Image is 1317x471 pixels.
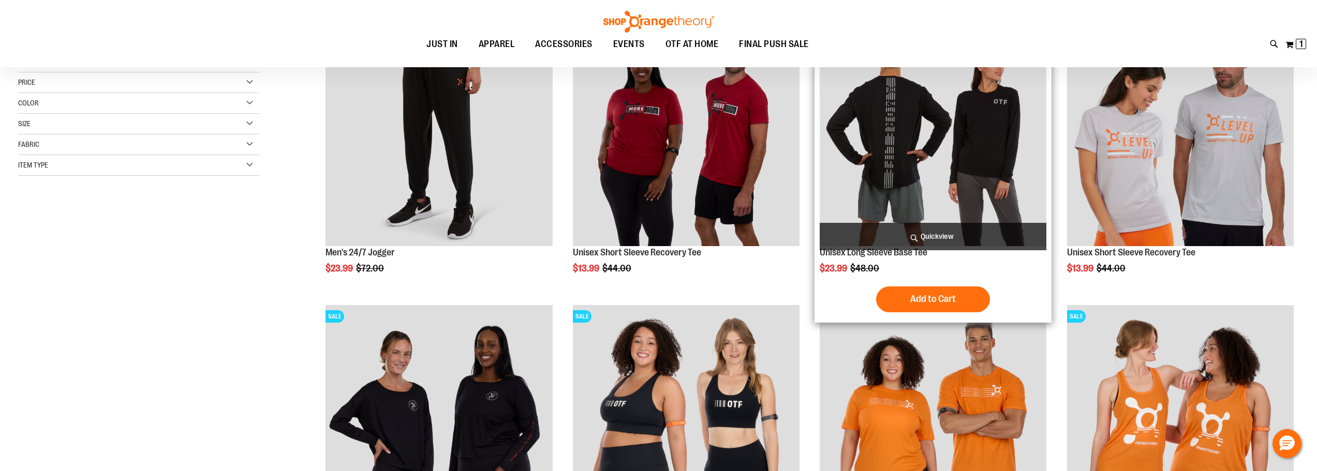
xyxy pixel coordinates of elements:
[1067,310,1086,323] span: SALE
[573,19,800,247] a: Product image for Unisex SS Recovery TeeSALE
[573,263,601,274] span: $13.99
[1062,14,1299,299] div: product
[356,263,386,274] span: $72.00
[568,14,805,299] div: product
[850,263,881,274] span: $48.00
[820,263,849,274] span: $23.99
[18,99,39,107] span: Color
[1299,39,1303,49] span: 1
[325,19,552,246] img: Product image for 24/7 Jogger
[820,247,927,257] a: Unisex Long Sleeve Base Tee
[665,33,719,56] span: OTF AT HOME
[602,11,716,33] img: Shop Orangetheory
[1067,19,1294,246] img: Product image for Unisex Short Sleeve Recovery Tee
[573,310,591,323] span: SALE
[535,33,593,56] span: ACCESSORIES
[1272,429,1301,458] button: Hello, have a question? Let’s chat.
[739,33,809,56] span: FINAL PUSH SALE
[729,33,819,56] a: FINAL PUSH SALE
[820,223,1046,250] a: Quickview
[325,19,552,247] a: Product image for 24/7 JoggerSALE
[416,33,468,56] a: JUST IN
[325,247,395,257] a: Men's 24/7 Jogger
[573,19,800,246] img: Product image for Unisex SS Recovery Tee
[573,247,701,257] a: Unisex Short Sleeve Recovery Tee
[18,119,31,128] span: Size
[525,33,603,56] a: ACCESSORIES
[820,19,1046,246] img: Product image for Unisex Long Sleeve Base Tee
[468,33,525,56] a: APPAREL
[325,263,354,274] span: $23.99
[320,14,557,299] div: product
[1097,263,1127,274] span: $44.00
[655,33,729,56] a: OTF AT HOME
[815,14,1052,322] div: product
[910,293,956,305] span: Add to Cart
[602,263,633,274] span: $44.00
[426,33,458,56] span: JUST IN
[613,33,645,56] span: EVENTS
[603,33,655,56] a: EVENTS
[1067,247,1195,257] a: Unisex Short Sleeve Recovery Tee
[876,286,990,312] button: Add to Cart
[18,78,35,86] span: Price
[18,140,39,148] span: Fabric
[1067,263,1095,274] span: $13.99
[479,33,515,56] span: APPAREL
[820,19,1046,247] a: Product image for Unisex Long Sleeve Base TeeSALE
[1067,19,1294,247] a: Product image for Unisex Short Sleeve Recovery TeeSALE
[325,310,344,323] span: SALE
[18,161,48,169] span: Item Type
